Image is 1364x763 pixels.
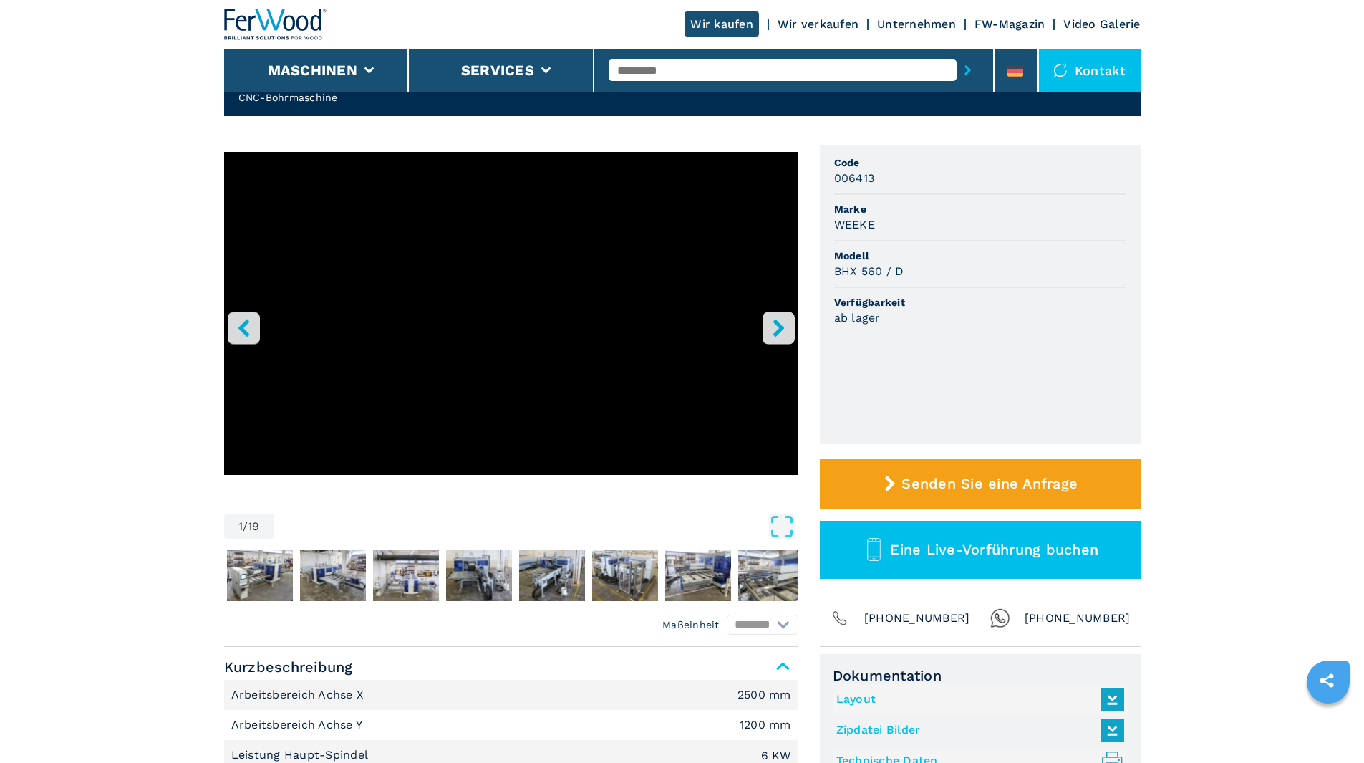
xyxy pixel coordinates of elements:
[228,312,260,344] button: left-button
[834,295,1126,309] span: Verfügbarkeit
[834,202,1126,216] span: Marke
[227,550,293,601] img: 7257160ab5a9ea14e9d46f5f4e5449f8
[516,547,588,604] button: Go to Slide 6
[901,475,1078,492] span: Senden Sie eine Anfrage
[224,654,798,680] span: Kurzbeschreibung
[990,608,1010,628] img: Whatsapp
[834,216,875,233] h3: WEEKE
[370,547,442,604] button: Go to Slide 4
[443,547,515,604] button: Go to Slide 5
[662,618,720,632] em: Maßeinheit
[833,667,1128,684] span: Dokumentation
[248,521,260,532] span: 19
[738,550,804,601] img: 0f6b5e9848e984c05b58a50e6b989681
[231,747,372,763] p: Leistung Haupt-Spindel
[1025,608,1131,628] span: [PHONE_NUMBER]
[763,312,795,344] button: right-button
[834,155,1126,170] span: Code
[1309,663,1345,699] a: sharethis
[519,550,585,601] img: 0cfc569706f4203783ef7e20e55781f0
[224,152,798,499] div: Go to Slide 1
[830,608,850,628] img: Phone
[268,62,357,79] button: Maschinen
[224,547,296,604] button: Go to Slide 2
[834,170,875,186] h3: 006413
[735,547,807,604] button: Go to Slide 9
[297,547,369,604] button: Go to Slide 3
[461,62,534,79] button: Services
[665,550,731,601] img: 4952e92d899f3d2acbd11fda6a181599
[238,90,440,105] h2: CNC-Bohrmaschine
[300,550,366,601] img: a3810093812663787af5362cae25c805
[834,263,904,279] h3: BHX 560 / D
[1039,49,1141,92] div: Kontakt
[243,521,248,532] span: /
[890,541,1098,558] span: Eine Live-Vorführung buchen
[836,719,1117,742] a: Zipdatei Bilder
[834,249,1126,263] span: Modell
[589,547,661,604] button: Go to Slide 7
[836,688,1117,711] a: Layout
[224,152,798,475] iframe: Durchlauf-Bohr- Und Dübeleintreibmaschine im Einsatz - WEEKE BHX 560 / D - Ferwoodgroup
[1063,17,1140,31] a: Video Galerie
[592,550,658,601] img: 9e62e06e155daf04e1f4e417ba485357
[1303,699,1353,752] iframe: Chat
[231,687,368,703] p: Arbeitsbereich Achse X
[974,17,1045,31] a: FW-Magazin
[761,750,791,762] em: 6 KW
[224,9,327,40] img: Ferwood
[834,309,881,326] h3: ab lager
[231,717,367,733] p: Arbeitsbereich Achse Y
[778,17,858,31] a: Wir verkaufen
[877,17,956,31] a: Unternehmen
[685,11,759,37] a: Wir kaufen
[737,689,791,701] em: 2500 mm
[740,719,791,731] em: 1200 mm
[662,547,734,604] button: Go to Slide 8
[957,54,979,87] button: submit-button
[820,459,1141,509] button: Senden Sie eine Anfrage
[820,521,1141,579] button: Eine Live-Vorführung buchen
[278,514,795,539] button: Open Fullscreen
[446,550,512,601] img: 32076b2b1a652e22eff57fa63aae8129
[224,547,798,604] nav: Thumbnail Navigation
[864,608,970,628] span: [PHONE_NUMBER]
[373,550,439,601] img: 9e24276914780109d7fa05acc047bca1
[238,521,243,532] span: 1
[1053,63,1068,77] img: Kontakt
